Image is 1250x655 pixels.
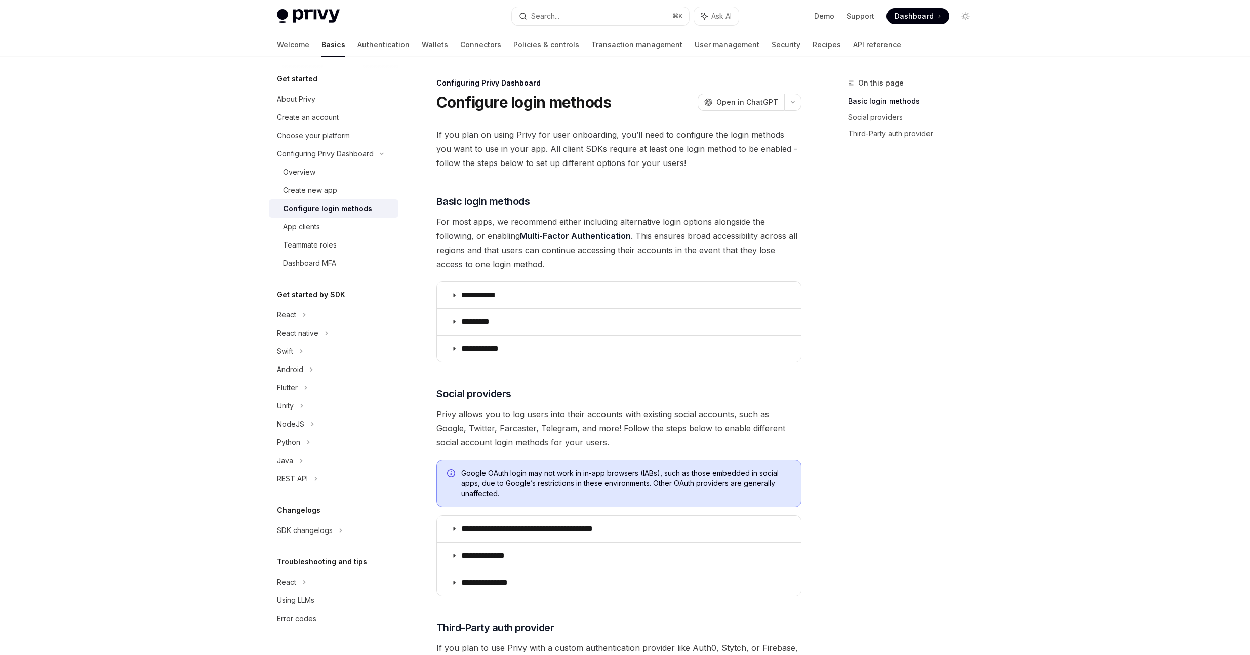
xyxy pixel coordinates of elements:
a: Basics [321,32,345,57]
span: If you plan on using Privy for user onboarding, you’ll need to configure the login methods you wa... [436,128,801,170]
button: Ask AI [694,7,739,25]
a: Welcome [277,32,309,57]
a: Third-Party auth provider [848,126,982,142]
a: Configure login methods [269,199,398,218]
div: React [277,309,296,321]
div: Search... [531,10,559,22]
div: Flutter [277,382,298,394]
a: Demo [814,11,834,21]
div: Swift [277,345,293,357]
div: Choose your platform [277,130,350,142]
h5: Get started by SDK [277,289,345,301]
div: Unity [277,400,294,412]
a: Create an account [269,108,398,127]
a: Security [772,32,800,57]
a: Connectors [460,32,501,57]
div: Configure login methods [283,202,372,215]
div: Configuring Privy Dashboard [436,78,801,88]
div: Android [277,363,303,376]
a: Overview [269,163,398,181]
span: Dashboard [895,11,934,21]
h5: Troubleshooting and tips [277,556,367,568]
a: App clients [269,218,398,236]
div: React native [277,327,318,339]
span: ⌘ K [672,12,683,20]
a: Error codes [269,609,398,628]
a: About Privy [269,90,398,108]
div: Dashboard MFA [283,257,336,269]
span: Privy allows you to log users into their accounts with existing social accounts, such as Google, ... [436,407,801,449]
div: About Privy [277,93,315,105]
div: Using LLMs [277,594,314,606]
div: React [277,576,296,588]
div: Java [277,455,293,467]
svg: Info [447,469,457,479]
a: Recipes [813,32,841,57]
a: Transaction management [591,32,682,57]
div: Python [277,436,300,448]
span: Google OAuth login may not work in in-app browsers (IABs), such as those embedded in social apps,... [461,468,791,499]
a: Teammate roles [269,236,398,254]
a: API reference [853,32,901,57]
a: Policies & controls [513,32,579,57]
span: Open in ChatGPT [716,97,778,107]
span: Ask AI [711,11,732,21]
a: Wallets [422,32,448,57]
a: Basic login methods [848,93,982,109]
button: Open in ChatGPT [698,94,784,111]
h1: Configure login methods [436,93,612,111]
div: Configuring Privy Dashboard [277,148,374,160]
a: Support [846,11,874,21]
span: For most apps, we recommend either including alternative login options alongside the following, o... [436,215,801,271]
a: Dashboard [886,8,949,24]
a: Social providers [848,109,982,126]
button: Toggle dark mode [957,8,974,24]
div: Create new app [283,184,337,196]
h5: Get started [277,73,317,85]
img: light logo [277,9,340,23]
span: Third-Party auth provider [436,621,554,635]
span: Social providers [436,387,511,401]
a: Dashboard MFA [269,254,398,272]
button: Search...⌘K [512,7,689,25]
a: User management [695,32,759,57]
div: REST API [277,473,308,485]
span: On this page [858,77,904,89]
a: Authentication [357,32,410,57]
div: NodeJS [277,418,304,430]
a: Choose your platform [269,127,398,145]
a: Create new app [269,181,398,199]
span: Basic login methods [436,194,530,209]
div: Error codes [277,612,316,625]
div: Overview [283,166,315,178]
a: Using LLMs [269,591,398,609]
a: Multi-Factor Authentication [520,231,631,241]
h5: Changelogs [277,504,320,516]
div: Teammate roles [283,239,337,251]
div: App clients [283,221,320,233]
div: Create an account [277,111,339,124]
div: SDK changelogs [277,524,333,537]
